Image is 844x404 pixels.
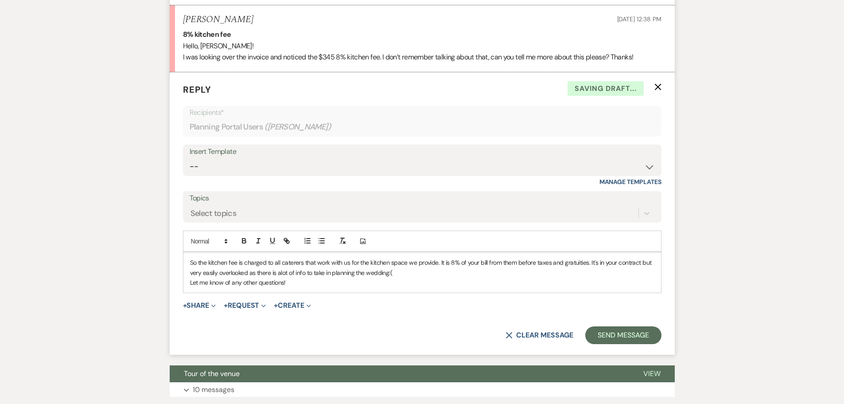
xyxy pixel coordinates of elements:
[274,302,278,309] span: +
[190,118,655,136] div: Planning Portal Users
[183,84,211,95] span: Reply
[183,302,216,309] button: Share
[274,302,311,309] button: Create
[193,384,234,396] p: 10 messages
[506,332,573,339] button: Clear message
[190,145,655,158] div: Insert Template
[599,178,661,186] a: Manage Templates
[183,30,231,39] strong: 8% kitchen fee
[170,382,675,397] button: 10 messages
[585,326,661,344] button: Send Message
[629,365,675,382] button: View
[224,302,228,309] span: +
[191,208,237,220] div: Select topics
[643,369,661,378] span: View
[568,81,644,96] span: Saving draft...
[183,51,661,63] p: I was looking over the invoice and noticed the $345 8% kitchen fee. I don’t remember talking abou...
[264,121,331,133] span: ( [PERSON_NAME] )
[190,107,655,118] p: Recipients*
[170,365,629,382] button: Tour of the venue
[190,192,655,205] label: Topics
[617,15,661,23] span: [DATE] 12:38 PM
[183,14,253,25] h5: [PERSON_NAME]
[190,278,654,287] p: Let me know of any other questions!
[184,369,240,378] span: Tour of the venue
[183,40,661,52] p: Hello, [PERSON_NAME]!
[190,258,654,278] p: So the kitchen fee is charged to all caterers that work with us for the kitchen space we provide....
[224,302,266,309] button: Request
[183,302,187,309] span: +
